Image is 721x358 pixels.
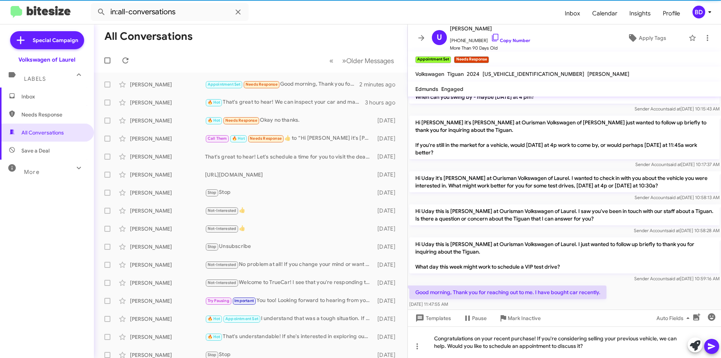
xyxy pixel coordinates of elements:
[374,135,401,142] div: [DATE]
[21,93,85,100] span: Inbox
[493,311,547,325] button: Mark Inactive
[667,228,680,233] span: said at
[205,260,374,269] div: No problem at all! If you change your mind or want to explore options in the future, feel free to...
[130,135,205,142] div: [PERSON_NAME]
[21,147,50,154] span: Save a Deal
[634,228,719,233] span: Sender Account [DATE] 10:58:28 AM
[205,332,374,341] div: That's understandable! If she's interested in exploring our inventory, we can help her find the p...
[346,57,394,65] span: Older Messages
[130,117,205,124] div: [PERSON_NAME]
[205,188,374,197] div: Stop
[409,285,606,299] p: Good morning, Thank you for reaching out to me. I have bought car recently.
[208,352,217,357] span: Stop
[208,298,229,303] span: Try Pausing
[325,53,338,68] button: Previous
[635,162,719,167] span: Sender Account [DATE] 10:17:37 AM
[587,71,629,77] span: [PERSON_NAME]
[409,204,719,225] p: Hi Uday this is [PERSON_NAME] at Ourisman Volkswagen of Laurel. I saw you've been in touch with o...
[608,31,685,45] button: Apply Tags
[472,311,487,325] span: Pause
[246,82,278,87] span: Needs Response
[225,118,257,123] span: Needs Response
[21,111,85,118] span: Needs Response
[635,106,719,112] span: Sender Account [DATE] 10:15:43 AM
[130,81,205,88] div: [PERSON_NAME]
[450,33,530,44] span: [PHONE_NUMBER]
[130,189,205,196] div: [PERSON_NAME]
[374,333,401,341] div: [DATE]
[441,86,463,92] span: Engaged
[409,301,448,307] span: [DATE] 11:47:55 AM
[18,56,75,63] div: Volkswagen of Laurel
[692,6,705,18] div: BD
[205,171,374,178] div: [URL][DOMAIN_NAME]
[409,237,719,273] p: Hi Uday this is [PERSON_NAME] at Ourisman Volkswagen of Laurel. I just wanted to follow up briefl...
[374,225,401,233] div: [DATE]
[130,207,205,214] div: [PERSON_NAME]
[374,315,401,323] div: [DATE]
[205,116,374,125] div: Okay no thanks.
[208,118,220,123] span: 🔥 Hot
[447,71,464,77] span: Tiguan
[208,244,217,249] span: Stop
[415,71,444,77] span: Volkswagen
[623,3,657,24] a: Insights
[130,171,205,178] div: [PERSON_NAME]
[329,56,333,65] span: «
[414,311,451,325] span: Templates
[639,31,666,45] span: Apply Tags
[130,279,205,287] div: [PERSON_NAME]
[454,56,489,63] small: Needs Response
[205,296,374,305] div: You too! Looking forward to hearing from you when you return. Enjoy your weekend!
[374,171,401,178] div: [DATE]
[208,82,241,87] span: Appointment Set
[415,56,451,63] small: Appointment Set
[657,3,686,24] span: Profile
[24,76,46,82] span: Labels
[208,316,220,321] span: 🔥 Hot
[205,314,374,323] div: I understand that was a tough situation. If you're considering selling your vehicle, let's schedu...
[104,30,193,42] h1: All Conversations
[374,243,401,251] div: [DATE]
[33,36,78,44] span: Special Campaign
[374,153,401,160] div: [DATE]
[205,206,374,215] div: 👍
[130,315,205,323] div: [PERSON_NAME]
[415,86,438,92] span: Edmunds
[130,225,205,233] div: [PERSON_NAME]
[450,44,530,52] span: More Than 90 Days Old
[508,311,541,325] span: Mark Inactive
[208,334,220,339] span: 🔥 Hot
[586,3,623,24] a: Calendar
[437,32,442,44] span: U
[667,106,680,112] span: said at
[205,134,374,143] div: ​👍​ to “ Hi [PERSON_NAME] it's [PERSON_NAME] at Ourisman Volkswagen of Laurel. You're invited to ...
[208,226,237,231] span: Not-Interested
[408,311,457,325] button: Templates
[205,224,374,233] div: 👍
[374,279,401,287] div: [DATE]
[467,71,480,77] span: 2024
[205,242,374,251] div: Unsubscribe
[205,98,365,107] div: That's great to hear! We can inspect your car and make an offer. Would this afternoon or [DATE] w...
[325,53,398,68] nav: Page navigation example
[130,333,205,341] div: [PERSON_NAME]
[656,311,692,325] span: Auto Fields
[338,53,398,68] button: Next
[342,56,346,65] span: »
[250,136,282,141] span: Needs Response
[130,99,205,106] div: [PERSON_NAME]
[667,195,680,200] span: said at
[208,136,227,141] span: Call Them
[635,195,719,200] span: Sender Account [DATE] 10:58:13 AM
[130,261,205,269] div: [PERSON_NAME]
[457,311,493,325] button: Pause
[650,311,698,325] button: Auto Fields
[130,153,205,160] div: [PERSON_NAME]
[21,129,64,136] span: All Conversations
[634,276,719,281] span: Sender Account [DATE] 10:59:16 AM
[559,3,586,24] a: Inbox
[208,190,217,195] span: Stop
[374,117,401,124] div: [DATE]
